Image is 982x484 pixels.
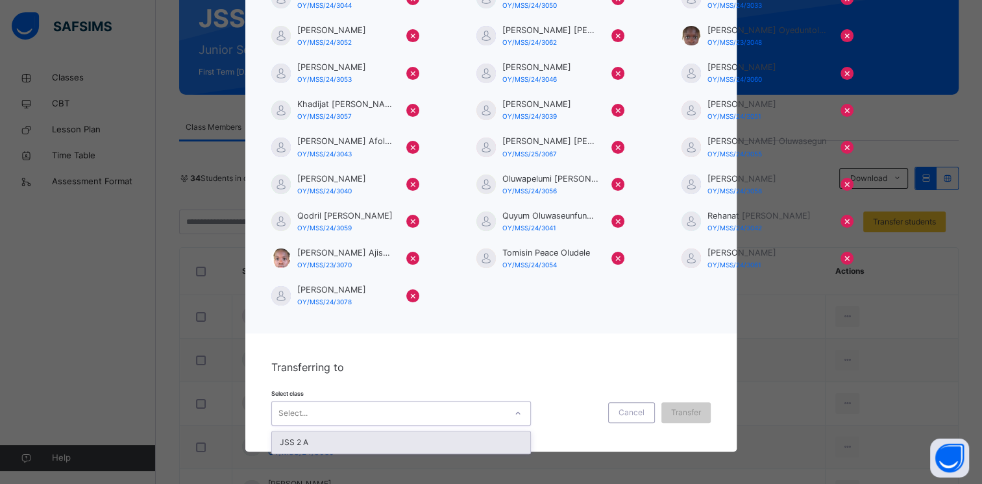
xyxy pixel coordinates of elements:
[502,61,598,73] span: [PERSON_NAME]
[410,27,417,43] span: ×
[297,247,393,259] span: [PERSON_NAME] Ajisebutu
[502,135,598,147] span: [PERSON_NAME] [PERSON_NAME]
[707,75,762,83] span: OY/MSS/24/3060
[410,65,417,80] span: ×
[619,407,644,418] span: Cancel
[707,261,761,269] span: OY/MSS/24/3061
[615,27,622,43] span: ×
[502,75,557,83] span: OY/MSS/24/3046
[707,210,828,222] span: Rehanat [PERSON_NAME]
[297,135,393,147] span: [PERSON_NAME] Afolahan
[615,139,622,154] span: ×
[615,176,622,191] span: ×
[297,150,352,158] span: OY/MSS/24/3043
[297,298,352,306] span: OY/MSS/24/3078
[297,1,352,9] span: OY/MSS/24/3044
[502,224,556,232] span: OY/MSS/24/3041
[410,102,417,117] span: ×
[410,213,417,228] span: ×
[615,213,622,228] span: ×
[297,61,393,73] span: [PERSON_NAME]
[502,173,598,185] span: Oluwapelumi [PERSON_NAME]
[272,431,530,454] div: JSS 2 A
[707,150,762,158] span: OY/MSS/24/3055
[707,173,828,185] span: [PERSON_NAME]
[844,65,851,80] span: ×
[410,287,417,303] span: ×
[707,61,828,73] span: [PERSON_NAME]
[844,139,851,154] span: ×
[502,38,557,46] span: OY/MSS/24/3062
[615,65,622,80] span: ×
[502,1,557,9] span: OY/MSS/24/3050
[297,261,352,269] span: OY/MSS/23/3070
[707,1,762,9] span: OY/MSS/24/3033
[502,112,557,120] span: OY/MSS/24/3039
[615,102,622,117] span: ×
[297,24,393,36] span: [PERSON_NAME]
[502,98,598,110] span: [PERSON_NAME]
[502,24,598,36] span: [PERSON_NAME] [PERSON_NAME]
[502,210,598,222] span: Quyum Oluwaseunfunmi Aderoju
[844,27,851,43] span: ×
[297,98,393,110] span: Khadijat [PERSON_NAME]
[502,150,557,158] span: OY/MSS/25/3067
[844,176,851,191] span: ×
[707,224,762,232] span: OY/MSS/24/3042
[707,187,762,195] span: OY/MSS/24/3058
[707,98,828,110] span: [PERSON_NAME]
[707,24,828,36] span: [PERSON_NAME] Oyeduntola [PERSON_NAME]
[297,112,352,120] span: OY/MSS/24/3057
[844,213,851,228] span: ×
[410,250,417,265] span: ×
[297,173,393,185] span: [PERSON_NAME]
[844,102,851,117] span: ×
[297,224,352,232] span: OY/MSS/24/3059
[707,38,762,46] span: OY/MSS/23/3048
[297,75,352,83] span: OY/MSS/24/3053
[410,176,417,191] span: ×
[502,261,557,269] span: OY/MSS/24/3054
[278,401,308,426] div: Select...
[271,390,304,397] span: Select class
[297,38,352,46] span: OY/MSS/24/3052
[844,250,851,265] span: ×
[707,247,828,259] span: [PERSON_NAME]
[930,439,969,478] button: Open asap
[297,284,393,296] span: [PERSON_NAME]
[707,135,828,147] span: [PERSON_NAME] Oluwasegun
[271,361,344,374] span: Transferring to
[297,187,352,195] span: OY/MSS/24/3040
[410,139,417,154] span: ×
[615,250,622,265] span: ×
[671,407,701,418] span: Transfer
[502,187,557,195] span: OY/MSS/24/3056
[707,112,761,120] span: OY/MSS/24/3051
[297,210,393,222] span: Qodril [PERSON_NAME]
[502,247,598,259] span: Tomisin Peace Oludele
